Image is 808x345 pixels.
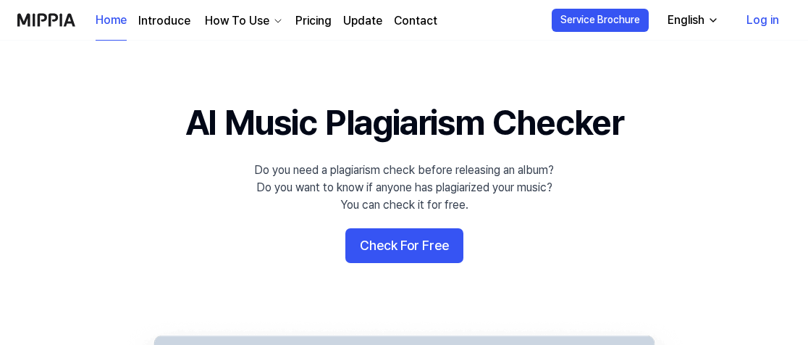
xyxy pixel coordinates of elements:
[202,12,272,30] div: How To Use
[295,12,332,30] a: Pricing
[254,162,554,214] div: Do you need a plagiarism check before releasing an album? Do you want to know if anyone has plagi...
[665,12,707,29] div: English
[185,99,623,147] h1: AI Music Plagiarism Checker
[138,12,190,30] a: Introduce
[202,12,284,30] button: How To Use
[343,12,382,30] a: Update
[394,12,437,30] a: Contact
[345,228,463,263] button: Check For Free
[656,6,728,35] button: English
[552,9,649,32] button: Service Brochure
[96,1,127,41] a: Home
